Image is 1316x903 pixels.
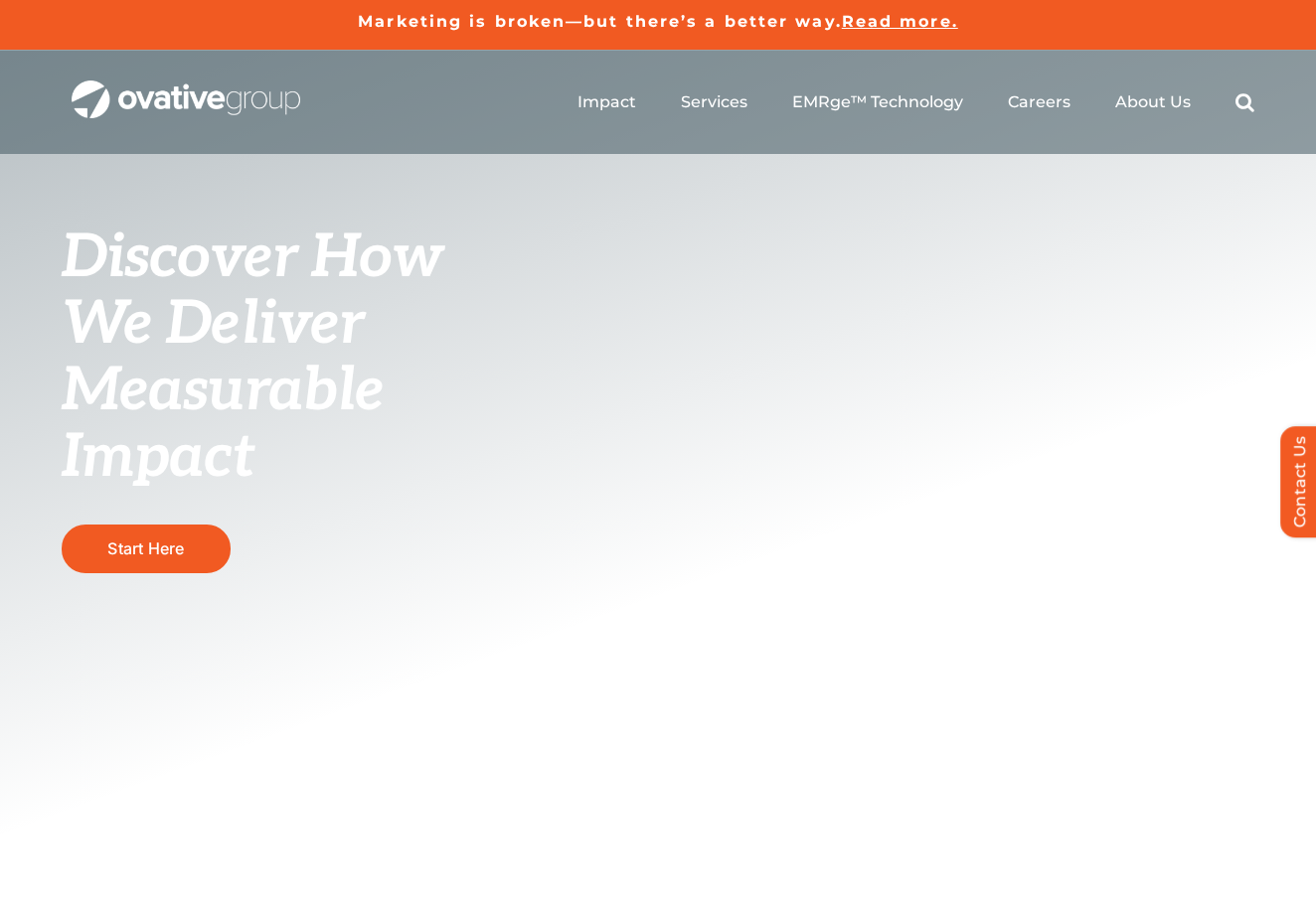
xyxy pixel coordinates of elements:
[62,289,384,494] span: We Deliver Measurable Impact
[1008,92,1070,112] a: Careers
[681,92,747,112] a: Services
[62,525,231,573] a: Start Here
[842,12,958,31] a: Read more.
[792,92,963,112] a: EMRge™ Technology
[577,71,1254,134] nav: Menu
[358,12,842,31] a: Marketing is broken—but there’s a better way.
[1235,92,1254,112] a: Search
[577,92,636,112] a: Impact
[72,78,300,97] a: OG_Full_horizontal_WHT
[107,538,184,558] span: Start Here
[62,223,443,294] span: Discover How
[1115,92,1191,112] a: About Us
